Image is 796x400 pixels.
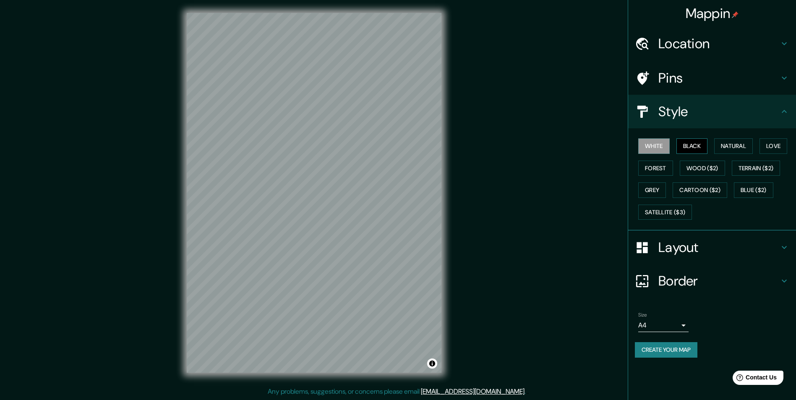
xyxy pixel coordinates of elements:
[628,27,796,60] div: Location
[734,182,773,198] button: Blue ($2)
[635,342,697,358] button: Create your map
[427,358,437,369] button: Toggle attribution
[421,387,525,396] a: [EMAIL_ADDRESS][DOMAIN_NAME]
[628,95,796,128] div: Style
[732,11,739,18] img: pin-icon.png
[638,138,670,154] button: White
[673,182,727,198] button: Cartoon ($2)
[638,319,689,332] div: A4
[628,264,796,298] div: Border
[759,138,787,154] button: Love
[714,138,753,154] button: Natural
[658,273,779,289] h4: Border
[676,138,708,154] button: Black
[658,70,779,86] h4: Pins
[187,13,441,373] canvas: Map
[268,387,526,397] p: Any problems, suggestions, or concerns please email .
[638,205,692,220] button: Satellite ($3)
[686,5,739,22] h4: Mappin
[638,161,673,176] button: Forest
[628,231,796,264] div: Layout
[638,182,666,198] button: Grey
[721,367,787,391] iframe: Help widget launcher
[732,161,780,176] button: Terrain ($2)
[527,387,529,397] div: .
[628,61,796,95] div: Pins
[658,103,779,120] h4: Style
[658,239,779,256] h4: Layout
[526,387,527,397] div: .
[680,161,725,176] button: Wood ($2)
[638,312,647,319] label: Size
[658,35,779,52] h4: Location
